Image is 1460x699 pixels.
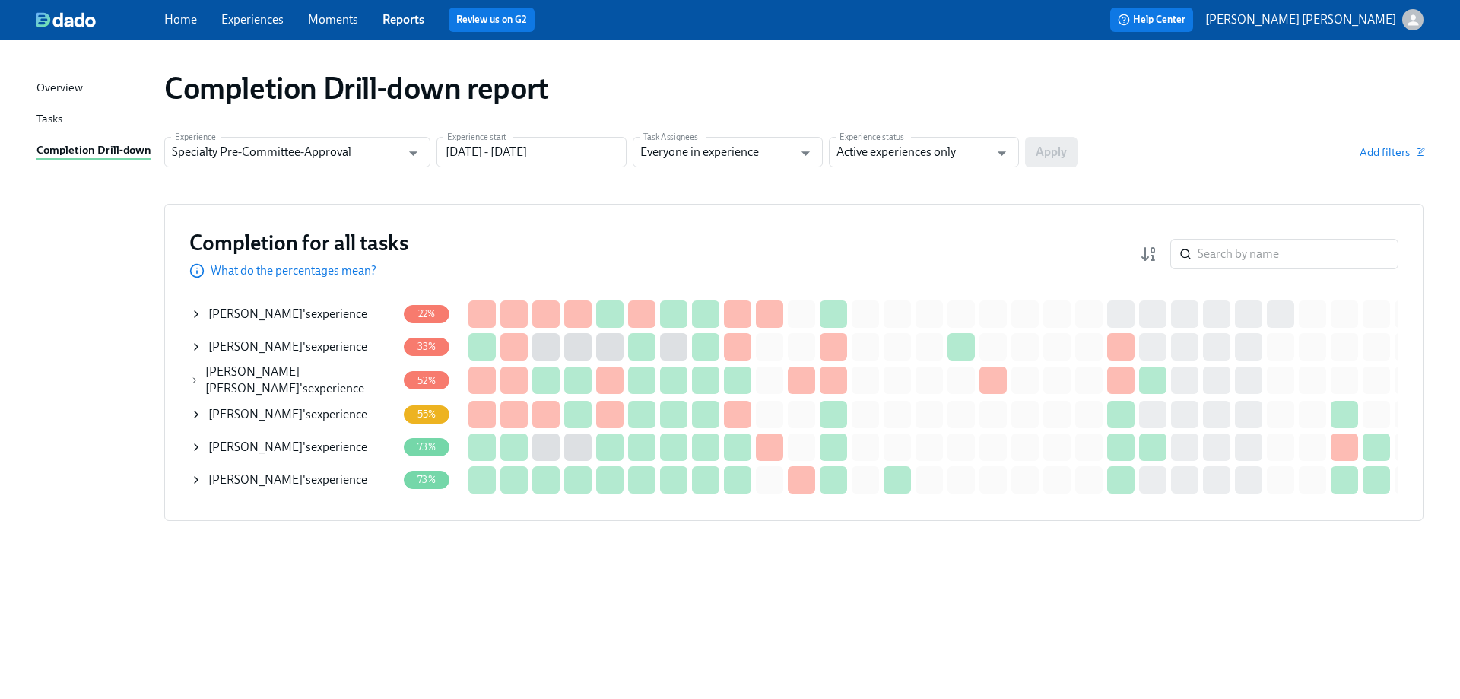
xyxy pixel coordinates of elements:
[208,407,303,421] span: [PERSON_NAME]
[456,12,527,27] a: Review us on G2
[208,338,367,355] div: 's experience
[190,332,397,362] div: [PERSON_NAME]'sexperience
[205,364,397,397] div: 's experience
[36,141,152,160] a: Completion Drill-down
[164,70,549,106] h1: Completion Drill-down report
[190,465,397,495] div: [PERSON_NAME]'sexperience
[408,375,445,386] span: 52%
[409,308,445,319] span: 22%
[36,79,152,98] a: Overview
[36,12,96,27] img: dado
[208,472,303,487] span: [PERSON_NAME]
[221,12,284,27] a: Experiences
[308,12,358,27] a: Moments
[408,341,446,352] span: 33%
[1118,12,1185,27] span: Help Center
[382,12,424,27] a: Reports
[408,474,445,485] span: 73%
[408,408,446,420] span: 55%
[190,432,397,462] div: [PERSON_NAME]'sexperience
[208,406,367,423] div: 's experience
[208,306,367,322] div: 's experience
[211,262,376,279] p: What do the percentages mean?
[208,307,303,321] span: [PERSON_NAME]
[1110,8,1193,32] button: Help Center
[36,110,62,129] div: Tasks
[1140,245,1158,263] svg: Completion rate (low to high)
[190,399,397,430] div: [PERSON_NAME]'sexperience
[1198,239,1398,269] input: Search by name
[205,364,300,396] span: William ALVAREZ SUAREZ
[1205,11,1396,28] p: [PERSON_NAME] [PERSON_NAME]
[990,141,1014,165] button: Open
[36,12,164,27] a: dado
[1205,9,1423,30] button: [PERSON_NAME] [PERSON_NAME]
[190,364,397,397] div: [PERSON_NAME] [PERSON_NAME]'sexperience
[36,79,83,98] div: Overview
[208,440,303,454] span: [PERSON_NAME]
[208,439,367,456] div: 's experience
[189,229,408,256] h3: Completion for all tasks
[36,141,151,160] div: Completion Drill-down
[208,339,303,354] span: [PERSON_NAME]
[1360,145,1423,160] button: Add filters
[190,299,397,329] div: [PERSON_NAME]'sexperience
[449,8,535,32] button: Review us on G2
[36,110,152,129] a: Tasks
[164,12,197,27] a: Home
[208,472,367,488] div: 's experience
[408,441,445,453] span: 73%
[794,141,817,165] button: Open
[401,141,425,165] button: Open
